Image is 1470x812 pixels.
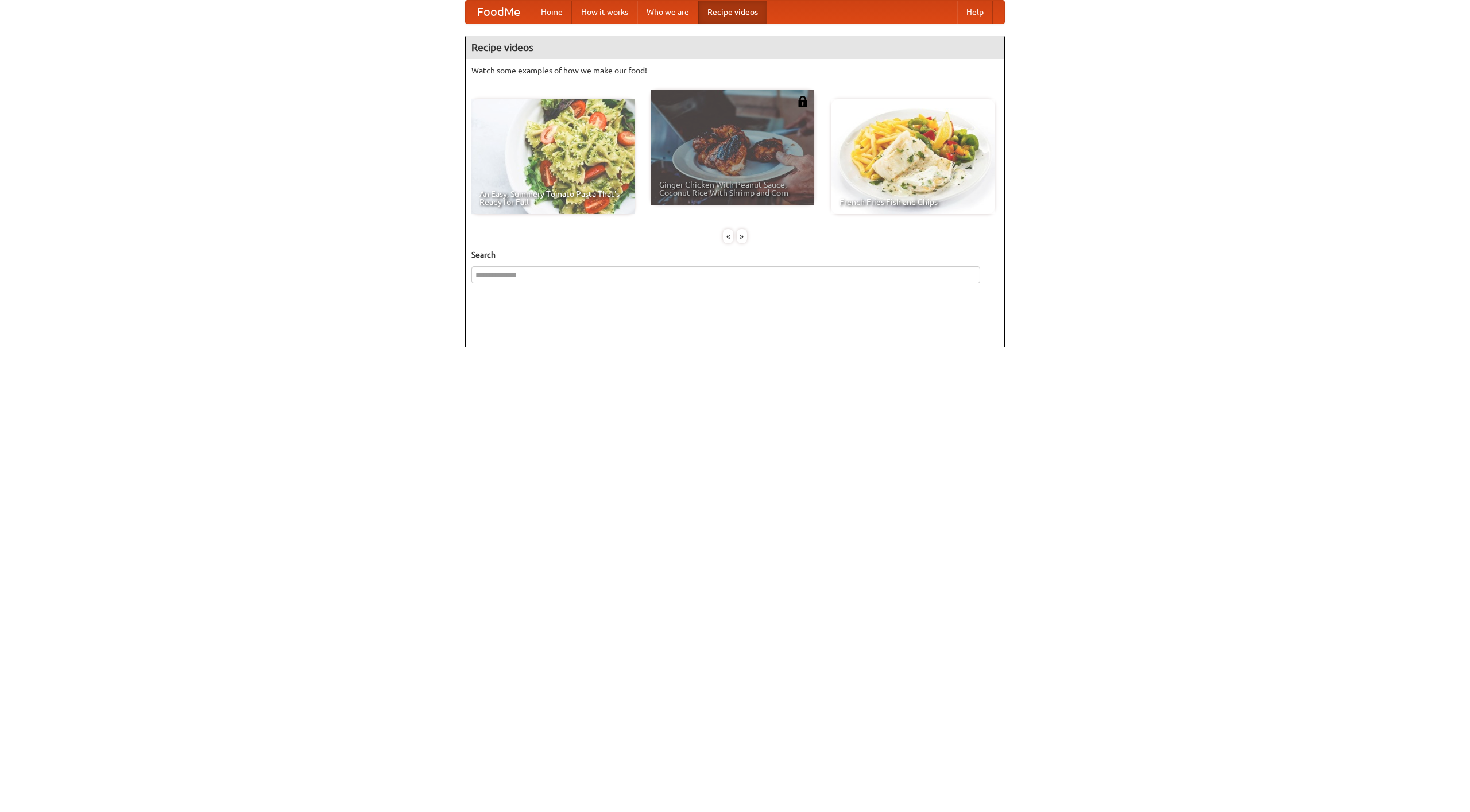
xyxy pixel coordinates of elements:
[471,249,999,261] h5: Search
[572,1,637,24] a: How it works
[466,36,1004,59] h4: Recipe videos
[797,96,808,107] img: 483408.png
[723,229,733,243] div: «
[637,1,698,24] a: Who we are
[840,198,987,206] span: French Fries Fish and Chips
[737,229,747,243] div: »
[466,1,532,24] a: FoodMe
[479,190,626,206] span: An Easy, Summery Tomato Pasta That's Ready for Fall
[831,99,995,214] a: French Fries Fish and Chips
[957,1,993,24] a: Help
[471,65,999,76] p: Watch some examples of how we make our food!
[471,99,635,214] a: An Easy, Summery Tomato Pasta That's Ready for Fall
[698,1,767,24] a: Recipe videos
[532,1,572,24] a: Home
